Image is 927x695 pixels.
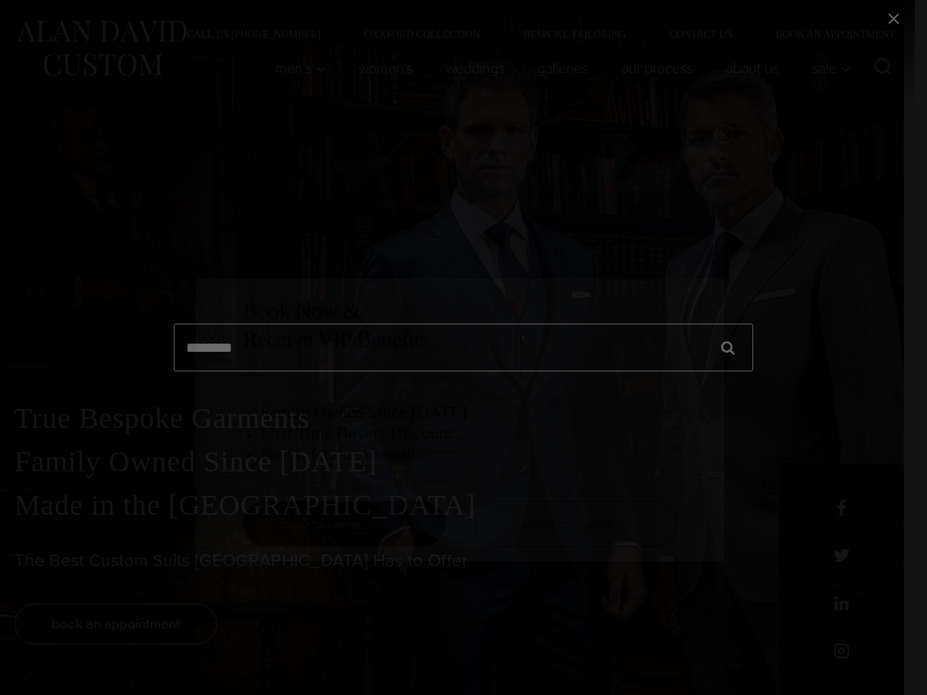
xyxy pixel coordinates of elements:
[243,297,677,353] h2: Book Now & Receive VIP Benefits
[243,501,445,547] a: book an appointment
[260,444,677,465] h3: Free Lifetime Alterations
[260,402,677,423] h3: Family Owned Since [DATE]
[33,10,62,23] span: Help
[715,125,734,143] button: Close
[260,423,677,444] h3: First Time Buyers Discount
[474,501,677,547] a: visual consultation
